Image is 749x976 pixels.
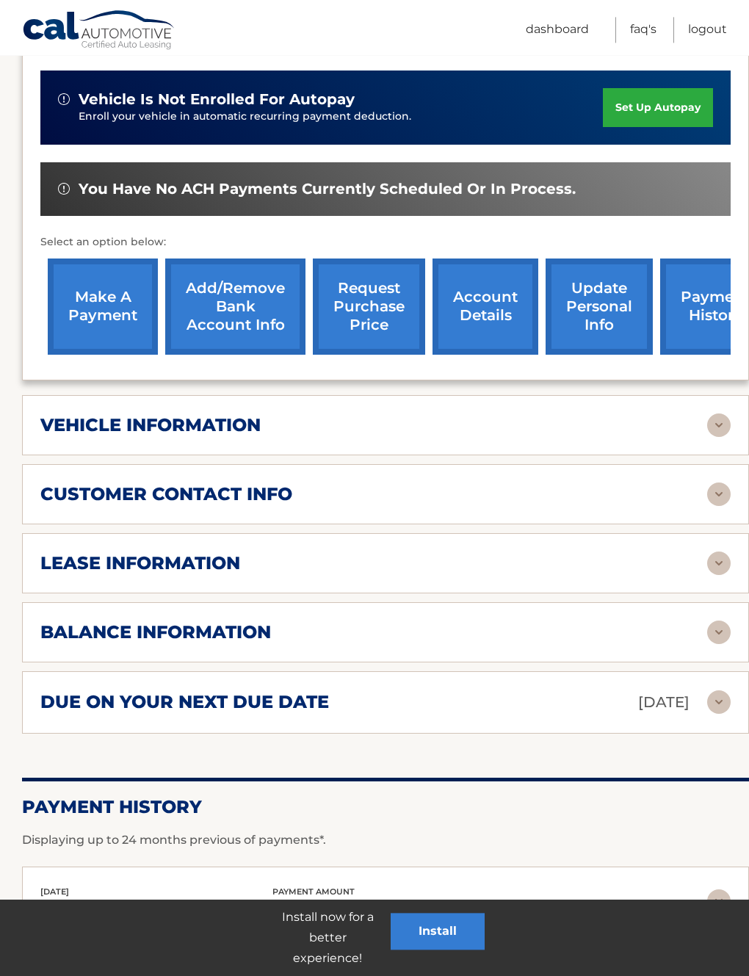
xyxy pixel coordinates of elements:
[707,482,731,506] img: accordion-rest.svg
[22,10,176,52] a: Cal Automotive
[40,414,261,436] h2: vehicle information
[546,259,653,355] a: update personal info
[707,621,731,644] img: accordion-rest.svg
[40,234,731,251] p: Select an option below:
[707,413,731,437] img: accordion-rest.svg
[79,180,576,198] span: You have no ACH payments currently scheduled or in process.
[40,897,96,918] p: payment
[688,17,727,43] a: Logout
[48,259,158,355] a: make a payment
[638,690,690,715] p: [DATE]
[165,259,305,355] a: Add/Remove bank account info
[630,17,656,43] a: FAQ's
[707,552,731,575] img: accordion-rest.svg
[22,831,749,849] p: Displaying up to 24 months previous of payments*.
[40,691,329,713] h2: due on your next due date
[58,183,70,195] img: alert-white.svg
[40,552,240,574] h2: lease information
[58,93,70,105] img: alert-white.svg
[313,259,425,355] a: request purchase price
[264,907,391,969] p: Install now for a better experience!
[79,90,355,109] span: vehicle is not enrolled for autopay
[272,897,355,918] p: $479.00
[707,690,731,714] img: accordion-rest.svg
[40,483,292,505] h2: customer contact info
[707,889,731,913] img: accordion-rest.svg
[40,621,271,643] h2: balance information
[40,886,69,897] span: [DATE]
[79,109,603,125] p: Enroll your vehicle in automatic recurring payment deduction.
[433,259,538,355] a: account details
[603,88,713,127] a: set up autopay
[272,886,355,897] span: payment amount
[22,796,749,818] h2: Payment History
[391,913,485,950] button: Install
[526,17,589,43] a: Dashboard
